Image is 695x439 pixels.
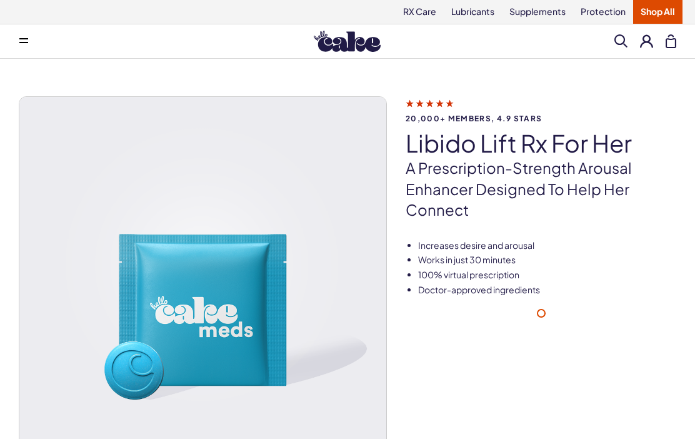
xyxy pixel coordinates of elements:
[406,130,676,156] h1: Libido Lift Rx For Her
[406,114,676,123] span: 20,000+ members, 4.9 stars
[314,31,381,52] img: Hello Cake
[418,284,676,296] li: Doctor-approved ingredients
[418,254,676,266] li: Works in just 30 minutes
[406,158,676,221] p: A prescription-strength arousal enhancer designed to help her connect
[418,240,676,252] li: Increases desire and arousal
[418,269,676,281] li: 100% virtual prescription
[406,98,676,123] a: 20,000+ members, 4.9 stars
